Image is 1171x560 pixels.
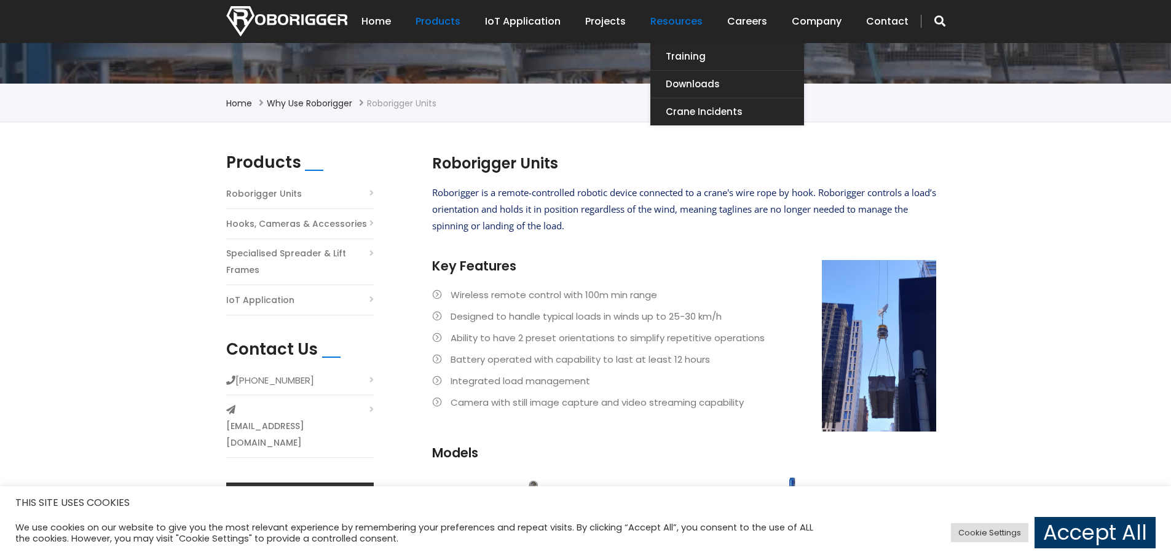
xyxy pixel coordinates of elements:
[1035,517,1156,548] a: Accept All
[432,373,936,389] li: Integrated load management
[432,153,936,174] h2: Roborigger Units
[15,495,1156,511] h5: THIS SITE USES COOKIES
[585,2,626,41] a: Projects
[485,2,561,41] a: IoT Application
[650,43,804,70] a: Training
[432,286,936,303] li: Wireless remote control with 100m min range
[432,308,936,325] li: Designed to handle typical loads in winds up to 25-30 km/h
[432,394,936,411] li: Camera with still image capture and video streaming capability
[432,329,936,346] li: Ability to have 2 preset orientations to simplify repetitive operations
[432,444,936,462] h3: Models
[267,97,352,109] a: Why use Roborigger
[226,153,301,172] h2: Products
[866,2,909,41] a: Contact
[432,257,936,275] h3: Key Features
[226,6,347,36] img: Nortech
[226,97,252,109] a: Home
[792,2,842,41] a: Company
[650,71,804,98] a: Downloads
[226,340,318,359] h2: Contact Us
[432,351,936,368] li: Battery operated with capability to last at least 12 hours
[727,2,767,41] a: Careers
[15,522,814,544] div: We use cookies on our website to give you the most relevant experience by remembering your prefer...
[226,216,367,232] a: Hooks, Cameras & Accessories
[361,2,391,41] a: Home
[650,98,804,125] a: Crane Incidents
[226,372,374,395] li: [PHONE_NUMBER]
[226,418,374,451] a: [EMAIL_ADDRESS][DOMAIN_NAME]
[367,96,436,111] li: Roborigger Units
[432,186,936,232] span: Roborigger is a remote-controlled robotic device connected to a crane's wire rope by hook. Robori...
[226,186,302,202] a: Roborigger Units
[226,245,374,278] a: Specialised Spreader & Lift Frames
[416,2,460,41] a: Products
[951,523,1028,542] a: Cookie Settings
[650,2,703,41] a: Resources
[226,292,294,309] a: IoT Application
